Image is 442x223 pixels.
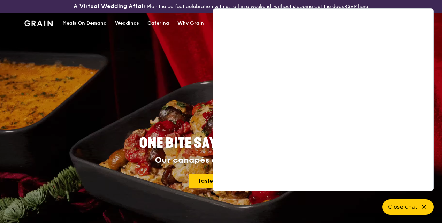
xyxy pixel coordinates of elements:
div: Catering [147,13,169,34]
a: Taste the finesse [189,174,253,188]
div: Plan the perfect celebration with us, all in a weekend, without stepping out the door. [74,3,368,10]
button: Close chat [382,199,434,215]
span: Close chat [388,203,417,211]
a: GrainGrain [24,12,53,33]
a: Weddings [111,13,143,34]
div: Weddings [115,13,139,34]
div: Why Grain [177,13,204,34]
span: ONE BITE SAYS EVERYTHING [139,135,303,152]
div: Meals On Demand [62,13,107,34]
a: RSVP here [344,3,368,9]
a: Catering [143,13,173,34]
img: Grain [24,20,53,26]
h3: A Virtual Wedding Affair [74,3,146,10]
a: Why Grain [173,13,208,34]
div: Our canapés do more with less. [96,155,346,165]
